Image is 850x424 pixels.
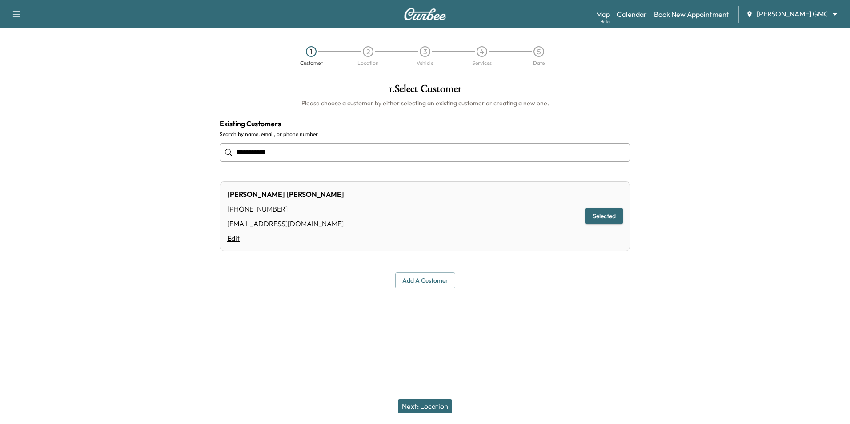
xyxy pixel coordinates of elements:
[757,9,829,19] span: [PERSON_NAME] GMC
[300,60,323,66] div: Customer
[227,189,344,200] div: [PERSON_NAME] [PERSON_NAME]
[654,9,729,20] a: Book New Appointment
[395,272,455,289] button: Add a customer
[227,204,344,214] div: [PHONE_NUMBER]
[220,131,630,138] label: Search by name, email, or phone number
[227,233,344,244] a: Edit
[596,9,610,20] a: MapBeta
[220,84,630,99] h1: 1 . Select Customer
[533,60,545,66] div: Date
[220,99,630,108] h6: Please choose a customer by either selecting an existing customer or creating a new one.
[472,60,492,66] div: Services
[417,60,433,66] div: Vehicle
[227,218,344,229] div: [EMAIL_ADDRESS][DOMAIN_NAME]
[420,46,430,57] div: 3
[220,118,630,129] h4: Existing Customers
[357,60,379,66] div: Location
[306,46,317,57] div: 1
[404,8,446,20] img: Curbee Logo
[398,399,452,413] button: Next: Location
[601,18,610,25] div: Beta
[363,46,373,57] div: 2
[477,46,487,57] div: 4
[533,46,544,57] div: 5
[585,208,623,224] button: Selected
[617,9,647,20] a: Calendar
